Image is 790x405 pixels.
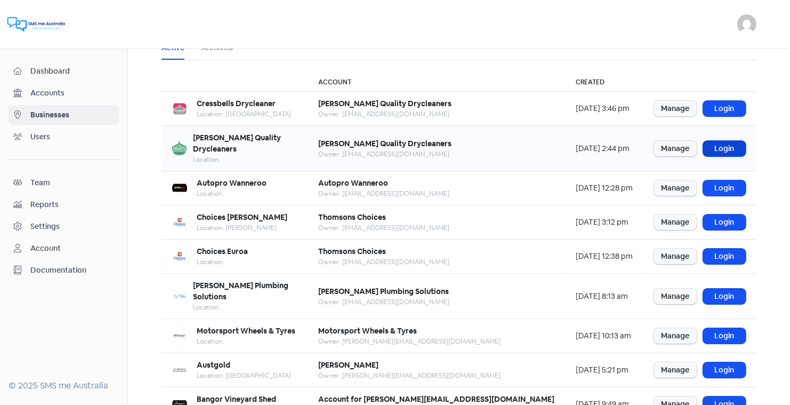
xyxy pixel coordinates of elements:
img: 4331d20e-0e31-4f63-a1bd-b93c9a907119-250x250.png [172,249,187,264]
img: ff998588-bd94-4466-a375-b5b819eb7cac-250x250.png [172,329,187,344]
b: [PERSON_NAME] Quality Drycleaners [193,133,281,154]
a: Manage [654,289,697,304]
b: Austgold [197,360,230,370]
div: Location: [197,257,248,267]
div: Owner: [PERSON_NAME][EMAIL_ADDRESS][DOMAIN_NAME] [318,371,501,380]
img: e799e810-18b2-4026-83ab-973a21b03f02-250x250.png [172,141,187,156]
b: Bangor Vineyard Shed [197,394,276,404]
a: Manage [654,180,697,196]
span: Dashboard [30,66,114,77]
span: Users [30,131,114,142]
a: Manage [654,249,697,264]
th: Created [565,73,643,92]
img: User [737,14,756,34]
span: Team [30,177,114,188]
div: Account [30,243,61,254]
b: Thomsons Choices [318,247,386,256]
img: 7f30c55b-6e82-4f4d-9e1d-2766de7540c8-250x250.png [172,289,187,304]
div: Settings [30,221,60,232]
b: Autopro Wanneroo [318,178,388,188]
div: Location: [197,337,295,346]
b: Choices Euroa [197,247,248,256]
span: Accounts [30,88,114,99]
div: Location: [197,189,267,198]
span: Businesses [30,109,114,121]
div: © 2025 SMS me Australia [9,379,119,392]
b: Account for [PERSON_NAME][EMAIL_ADDRESS][DOMAIN_NAME] [318,394,554,404]
img: b0358a10-bbfe-40a0-8023-8dfe8e62512a-250x250.png [172,215,187,230]
img: 816e9923-8d55-4c0b-94fe-41db37642293-250x250.png [172,181,187,196]
a: Manage [654,362,697,378]
span: Reports [30,199,114,210]
a: Login [703,362,746,378]
img: 7fc32e94-c2dc-49ca-8a52-c573ccb1df56-250x250.png [172,101,187,116]
div: Location: [PERSON_NAME] [197,223,287,233]
b: Thomsons Choices [318,212,386,222]
div: [DATE] 10:13 am [576,330,633,342]
a: Manage [654,141,697,156]
div: Location: [193,303,297,312]
div: Location: [GEOGRAPHIC_DATA] [197,371,291,380]
div: [DATE] 12:28 pm [576,182,633,194]
b: Motorsport Wheels & Tyres [318,326,417,336]
a: Reports [9,195,119,215]
b: Choices [PERSON_NAME] [197,212,287,222]
a: Settings [9,217,119,236]
a: Accounts [9,83,119,103]
div: Owner: [EMAIL_ADDRESS][DOMAIN_NAME] [318,109,452,119]
div: [DATE] 2:44 pm [576,143,633,154]
a: Dashboard [9,61,119,81]
a: Login [703,180,746,196]
a: Login [703,249,746,264]
a: Login [703,141,746,156]
div: Owner: [PERSON_NAME][EMAIL_ADDRESS][DOMAIN_NAME] [318,337,501,346]
a: Manage [654,215,697,230]
b: Autopro Wanneroo [197,178,267,188]
b: [PERSON_NAME] Plumbing Solutions [193,281,288,301]
b: [PERSON_NAME] Plumbing Solutions [318,287,449,296]
img: daa8443a-fecb-4754-88d6-3de4d834938f-250x250.png [172,363,187,378]
div: Owner: [EMAIL_ADDRESS][DOMAIN_NAME] [318,257,449,267]
b: [PERSON_NAME] Quality Drycleaners [318,99,452,108]
div: Owner: [EMAIL_ADDRESS][DOMAIN_NAME] [318,189,449,198]
div: [DATE] 8:13 am [576,291,633,302]
th: Account [308,73,565,92]
div: [DATE] 3:12 pm [576,217,633,228]
div: [DATE] 12:38 pm [576,251,633,262]
div: Owner: [EMAIL_ADDRESS][DOMAIN_NAME] [318,297,449,307]
a: Team [9,173,119,193]
a: Account [9,239,119,258]
div: [DATE] 3:46 pm [576,103,633,114]
a: Manage [654,328,697,344]
div: Owner: [EMAIL_ADDRESS][DOMAIN_NAME] [318,149,452,159]
b: [PERSON_NAME] Quality Drycleaners [318,139,452,148]
b: Motorsport Wheels & Tyres [197,326,295,336]
a: Login [703,215,746,230]
a: Login [703,289,746,304]
b: [PERSON_NAME] [318,360,378,370]
a: Documentation [9,260,119,280]
a: Login [703,101,746,116]
b: Cressbells Drycleaner [197,99,276,108]
a: Login [703,328,746,344]
div: Location: [GEOGRAPHIC_DATA] [197,109,291,119]
span: Documentation [30,265,114,276]
a: Businesses [9,105,119,125]
div: [DATE] 5:21 pm [576,364,633,376]
a: Manage [654,101,697,116]
div: Owner: [EMAIL_ADDRESS][DOMAIN_NAME] [318,223,449,233]
div: Location: [193,155,297,164]
a: Users [9,127,119,147]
